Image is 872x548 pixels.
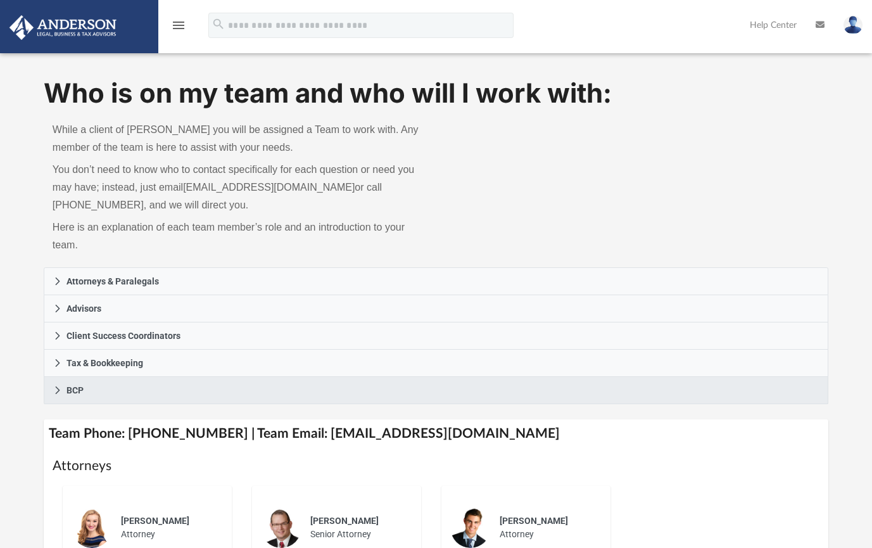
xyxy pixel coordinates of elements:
[66,277,159,286] span: Attorneys & Paralegals
[66,331,180,340] span: Client Success Coordinators
[53,457,819,475] h1: Attorneys
[44,350,828,377] a: Tax & Bookkeeping
[44,322,828,350] a: Client Success Coordinators
[44,295,828,322] a: Advisors
[450,507,491,548] img: thumbnail
[171,18,186,33] i: menu
[500,516,568,526] span: [PERSON_NAME]
[183,182,355,193] a: [EMAIL_ADDRESS][DOMAIN_NAME]
[53,161,427,214] p: You don’t need to know who to contact specifically for each question or need you may have; instea...
[44,377,828,404] a: BCP
[44,267,828,295] a: Attorneys & Paralegals
[66,386,84,395] span: BCP
[53,219,427,254] p: Here is an explanation of each team member’s role and an introduction to your team.
[121,516,189,526] span: [PERSON_NAME]
[6,15,120,40] img: Anderson Advisors Platinum Portal
[171,24,186,33] a: menu
[212,17,225,31] i: search
[310,516,379,526] span: [PERSON_NAME]
[66,359,143,367] span: Tax & Bookkeeping
[844,16,863,34] img: User Pic
[44,75,828,112] h1: Who is on my team and who will I work with:
[53,121,427,156] p: While a client of [PERSON_NAME] you will be assigned a Team to work with. Any member of the team ...
[44,419,828,448] h4: Team Phone: [PHONE_NUMBER] | Team Email: [EMAIL_ADDRESS][DOMAIN_NAME]
[66,304,101,313] span: Advisors
[72,507,112,548] img: thumbnail
[261,507,301,548] img: thumbnail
